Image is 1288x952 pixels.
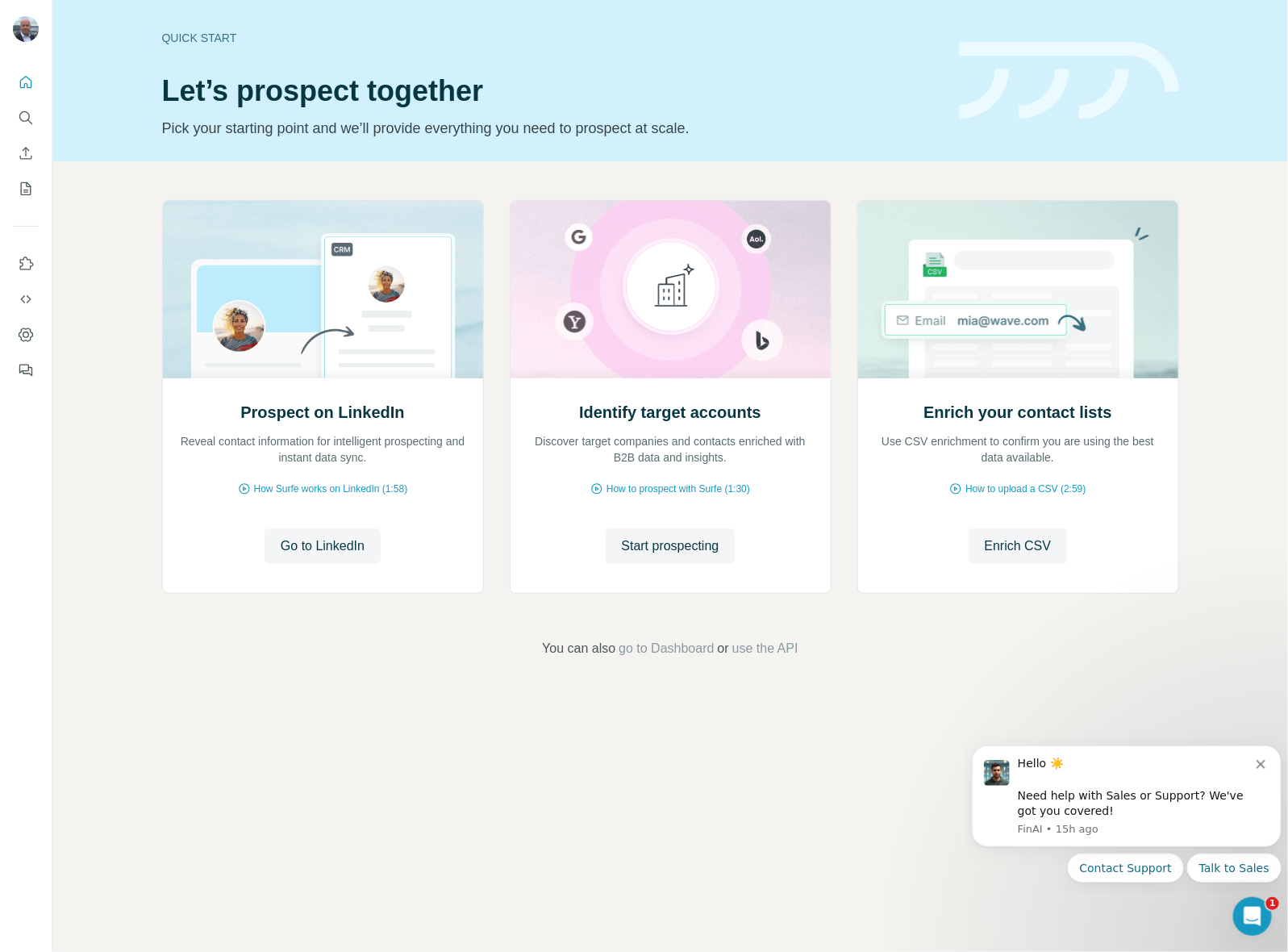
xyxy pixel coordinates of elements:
[13,356,39,385] button: Feedback
[542,639,615,658] span: You can also
[13,320,39,349] button: Dashboard
[606,482,750,496] span: How to prospect with Surfe (1:30)
[732,639,798,658] button: use the API
[622,537,719,556] span: Start prospecting
[13,174,39,203] button: My lists
[606,528,736,564] button: Start prospecting
[13,68,39,97] button: Quick start
[162,75,940,107] h1: Let’s prospect together
[1233,897,1272,936] iframe: Intercom live chat
[179,433,467,466] p: Reveal contact information for intelligent prospecting and instant data sync.
[281,537,365,556] span: Go to LinkedIn
[162,117,940,140] p: Pick your starting point and we’ll provide everything you need to prospect at scale.
[162,201,484,378] img: Prospect on LinkedIn
[162,30,940,46] div: Quick start
[985,537,1052,556] span: Enrich CSV
[13,103,39,132] button: Search
[619,639,714,658] button: go to Dashboard
[965,730,1288,892] iframe: Intercom notifications message
[240,401,404,424] h2: Prospect on LinkedIn
[969,528,1068,564] button: Enrich CSV
[718,639,729,658] span: or
[965,482,1086,496] span: How to upload a CSV (2:59)
[923,401,1111,424] h2: Enrich your contact lists
[874,433,1162,466] p: Use CSV enrichment to confirm you are using the best data available.
[527,433,815,466] p: Discover target companies and contacts enriched with B2B data and insights.
[510,201,832,378] img: Identify target accounts
[579,401,761,424] h2: Identify target accounts
[857,201,1179,378] img: Enrich your contact lists
[13,139,39,168] button: Enrich CSV
[254,482,408,496] span: How Surfe works on LinkedIn (1:58)
[13,249,39,278] button: Use Surfe on LinkedIn
[1266,897,1279,910] span: 1
[13,285,39,314] button: Use Surfe API
[13,16,39,42] img: Avatar
[265,528,381,564] button: Go to LinkedIn
[959,42,1179,120] img: banner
